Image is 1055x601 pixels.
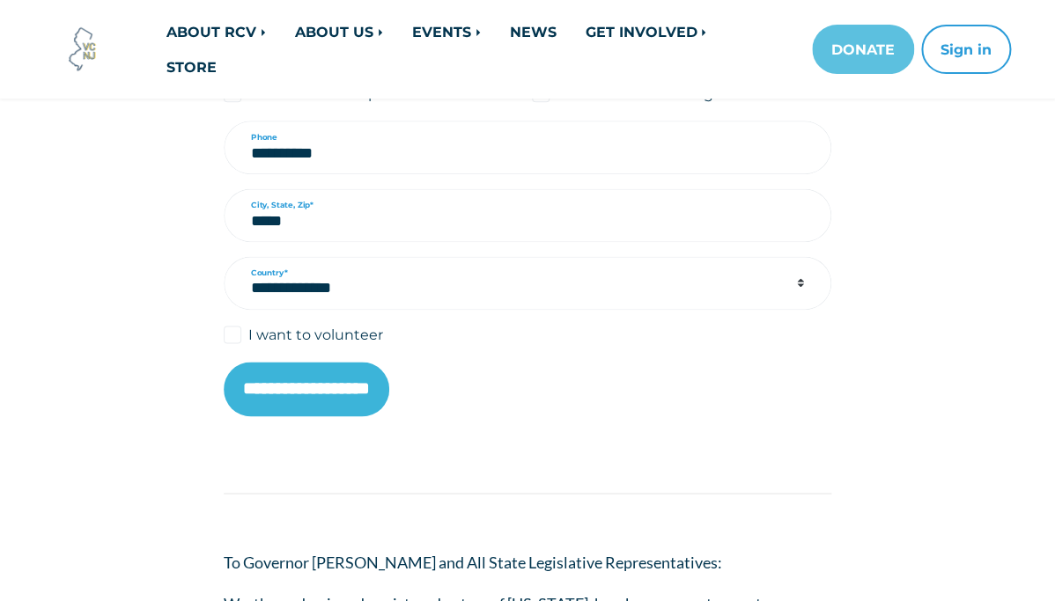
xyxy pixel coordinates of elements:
a: ABOUT RCV [152,14,281,49]
nav: Main navigation [152,14,1010,84]
a: GET INVOLVED [571,14,721,49]
a: NEWS [496,14,571,49]
span: To Governor [PERSON_NAME] and All State Legislative Representatives: [224,552,722,571]
a: ABOUT US [281,14,398,49]
a: EVENTS [398,14,496,49]
button: Sign in or sign up [921,25,1011,74]
a: DONATE [812,25,914,74]
img: Voter Choice NJ [59,26,107,73]
label: I want to volunteer [248,324,383,345]
a: STORE [152,49,231,84]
